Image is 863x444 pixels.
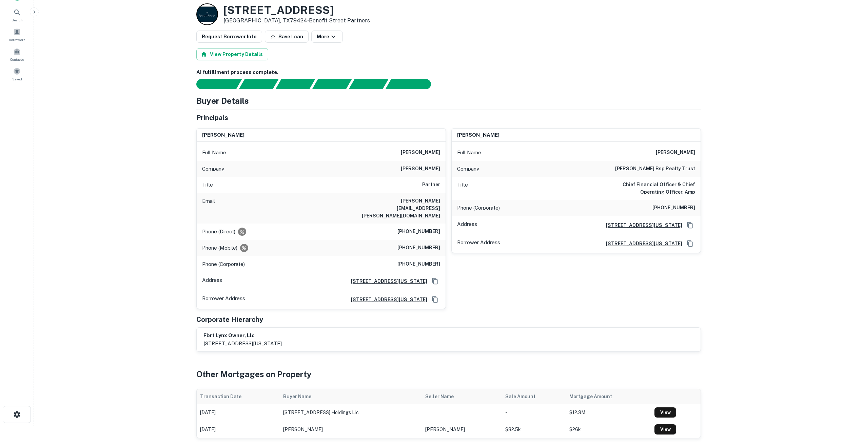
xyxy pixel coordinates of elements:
h6: [PERSON_NAME] [656,149,695,157]
a: View [654,424,676,435]
h5: Principals [196,113,228,123]
h6: fbrt lynx owner, llc [203,332,282,340]
h5: Corporate Hierarchy [196,314,263,325]
a: Contacts [2,45,32,63]
p: Phone (Corporate) [457,204,500,212]
div: Requests to not be contacted at this number [238,228,246,236]
h6: [PHONE_NUMBER] [397,260,440,268]
span: Search [12,17,23,23]
a: [STREET_ADDRESS][US_STATE] [601,221,682,229]
h4: Buyer Details [196,95,249,107]
button: Copy Address [430,294,440,305]
th: Buyer Name [280,389,422,404]
td: [DATE] [197,421,280,438]
th: Transaction Date [197,389,280,404]
th: Seller Name [422,389,502,404]
p: Address [202,276,222,286]
p: Phone (Direct) [202,228,235,236]
a: Search [2,6,32,24]
div: Sending borrower request to AI... [188,79,239,89]
a: [STREET_ADDRESS][US_STATE] [346,296,427,303]
h6: [PERSON_NAME] [401,149,440,157]
div: Principals found, still searching for contact information. This may take time... [349,79,388,89]
div: Principals found, AI now looking for contact information... [312,79,352,89]
div: Requests to not be contacted at this number [240,244,248,252]
h3: [STREET_ADDRESS] [223,4,370,17]
td: - [502,404,566,421]
p: Title [202,181,213,189]
h6: [PERSON_NAME] [202,131,244,139]
div: AI fulfillment process complete. [386,79,439,89]
h4: Other Mortgages on Property [196,368,701,380]
p: [GEOGRAPHIC_DATA], TX79424 • [223,17,370,25]
iframe: Chat Widget [829,390,863,422]
a: [STREET_ADDRESS][US_STATE] [601,240,682,247]
td: [PERSON_NAME] [280,421,422,438]
h6: [PERSON_NAME][EMAIL_ADDRESS][PERSON_NAME][DOMAIN_NAME] [359,197,440,219]
p: Company [457,165,479,173]
td: $32.5k [502,421,566,438]
span: Saved [12,76,22,82]
h6: Chief Financial Officer & Chief Operating Officer, Amp [614,181,695,196]
div: Your request is received and processing... [239,79,278,89]
p: Email [202,197,215,219]
h6: Partner [422,181,440,189]
h6: [PERSON_NAME] bsp realty trust [615,165,695,173]
td: [STREET_ADDRESS] holdings llc [280,404,422,421]
a: [STREET_ADDRESS][US_STATE] [346,277,427,285]
a: Benefit Street Partners [309,17,370,24]
p: Company [202,165,224,173]
h6: [PHONE_NUMBER] [397,228,440,236]
p: Borrower Address [202,294,245,305]
button: Copy Address [685,220,695,230]
a: Saved [2,65,32,83]
button: View Property Details [196,48,268,60]
p: Address [457,220,477,230]
span: Borrowers [9,37,25,42]
td: [DATE] [197,404,280,421]
button: More [311,31,343,43]
td: $12.3M [566,404,651,421]
button: Copy Address [685,238,695,249]
p: Title [457,181,468,196]
button: Save Loan [265,31,309,43]
button: Copy Address [430,276,440,286]
td: $26k [566,421,651,438]
p: Phone (Mobile) [202,244,237,252]
div: Documents found, AI parsing details... [275,79,315,89]
th: Sale Amount [502,389,566,404]
h6: [PHONE_NUMBER] [652,204,695,212]
h6: [PHONE_NUMBER] [397,244,440,252]
p: Phone (Corporate) [202,260,245,268]
p: Full Name [457,149,481,157]
a: View [654,407,676,418]
p: [STREET_ADDRESS][US_STATE] [203,340,282,348]
h6: [PERSON_NAME] [401,165,440,173]
td: [PERSON_NAME] [422,421,502,438]
h6: [PERSON_NAME] [457,131,499,139]
p: Borrower Address [457,238,500,249]
p: Full Name [202,149,226,157]
span: Contacts [10,57,24,62]
a: Borrowers [2,25,32,44]
button: Request Borrower Info [196,31,262,43]
h6: AI fulfillment process complete. [196,69,701,76]
th: Mortgage Amount [566,389,651,404]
